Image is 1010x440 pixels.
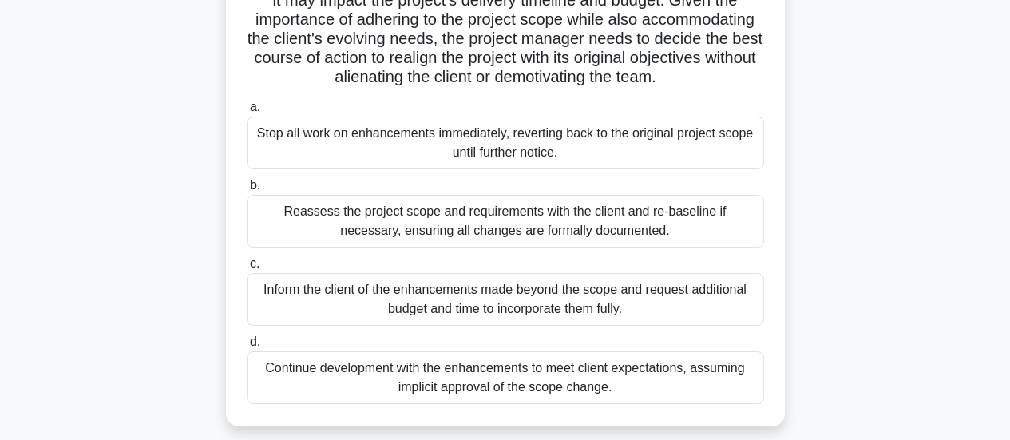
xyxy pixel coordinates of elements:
[247,195,764,248] div: Reassess the project scope and requirements with the client and re-baseline if necessary, ensurin...
[247,351,764,404] div: Continue development with the enhancements to meet client expectations, assuming implicit approva...
[250,256,259,270] span: c.
[250,100,260,113] span: a.
[247,273,764,326] div: Inform the client of the enhancements made beyond the scope and request additional budget and tim...
[250,335,260,348] span: d.
[247,117,764,169] div: Stop all work on enhancements immediately, reverting back to the original project scope until fur...
[250,178,260,192] span: b.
